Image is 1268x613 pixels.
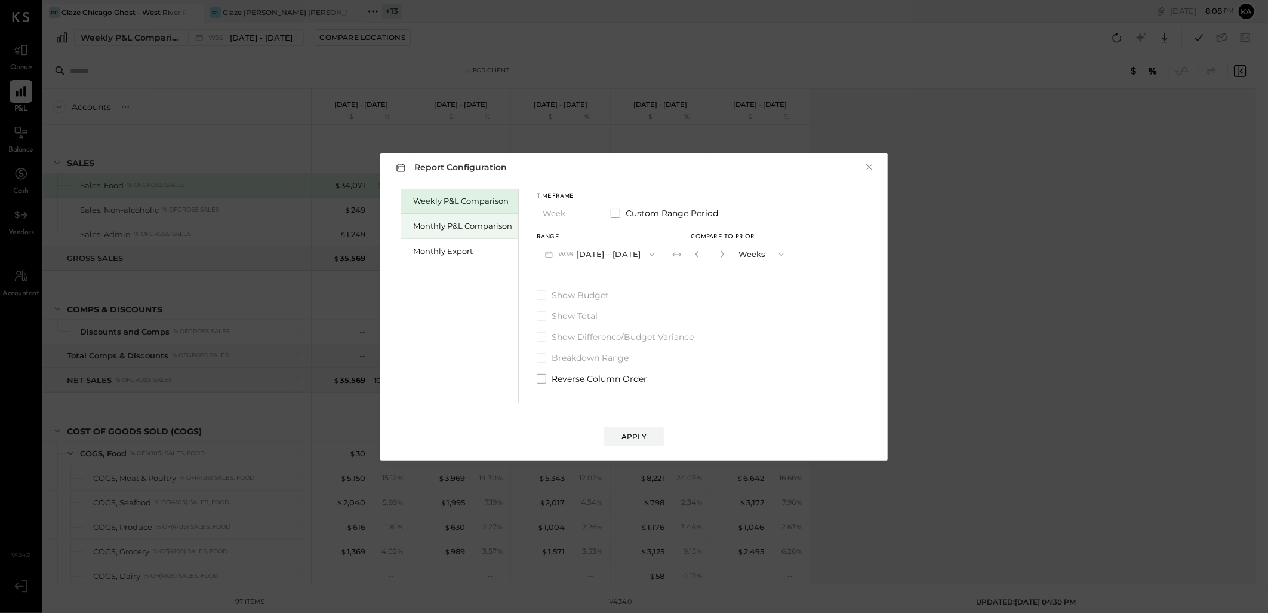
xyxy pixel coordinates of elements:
[552,310,598,322] span: Show Total
[552,331,694,343] span: Show Difference/Budget Variance
[413,195,512,207] div: Weekly P&L Comparison
[552,352,629,364] span: Breakdown Range
[733,243,792,265] button: Weeks
[413,220,512,232] div: Monthly P&L Comparison
[413,246,512,257] div: Monthly Export
[393,160,507,175] h3: Report Configuration
[691,234,755,240] span: Compare to Prior
[552,289,609,301] span: Show Budget
[537,203,596,225] button: Week
[552,373,647,385] span: Reverse Column Order
[558,250,577,259] span: W36
[626,207,718,219] span: Custom Range Period
[621,431,647,442] div: Apply
[537,243,663,265] button: W36[DATE] - [DATE]
[864,161,875,173] button: ×
[604,427,664,446] button: Apply
[537,194,596,200] div: Timeframe
[537,234,663,240] div: Range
